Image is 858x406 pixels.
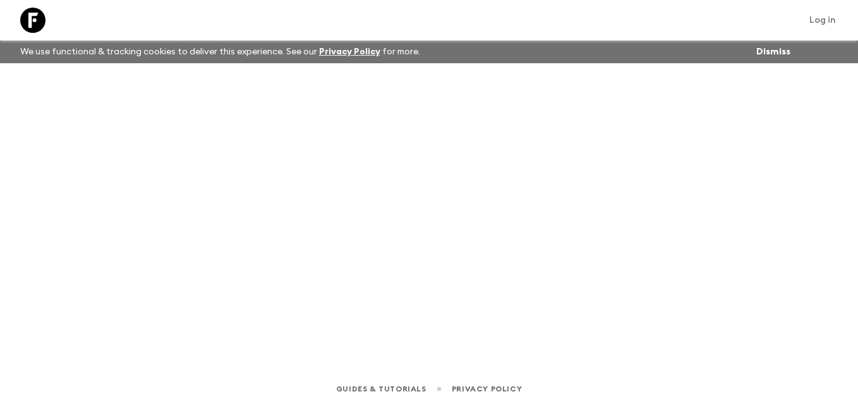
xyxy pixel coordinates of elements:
a: Privacy Policy [452,382,522,396]
a: Privacy Policy [319,47,380,56]
p: We use functional & tracking cookies to deliver this experience. See our for more. [15,40,425,63]
a: Log in [802,11,843,29]
button: Dismiss [753,43,794,61]
a: Guides & Tutorials [336,382,426,396]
